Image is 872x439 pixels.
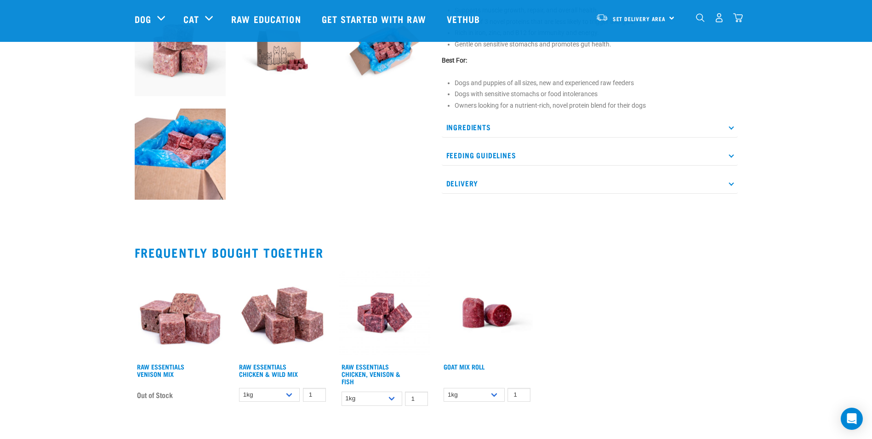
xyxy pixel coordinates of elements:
img: home-icon@2x.png [733,13,743,23]
strong: Best For: [442,57,467,64]
a: Dog [135,12,151,26]
span: Set Delivery Area [613,17,666,20]
li: Dogs with sensitive stomachs or food intolerances [455,89,738,99]
img: van-moving.png [596,13,608,22]
a: Raw Essentials Chicken & Wild Mix [239,365,298,375]
img: 1113 RE Venison Mix 01 [135,267,226,358]
img: Raw Essentials Bulk 10kg Raw Dog Food Box Exterior Design [237,5,328,96]
a: Raw Education [222,0,312,37]
img: Raw Essentials 2024 July2597 [135,109,226,200]
img: user.png [714,13,724,23]
a: Get started with Raw [313,0,438,37]
p: Delivery [442,173,738,194]
input: 1 [405,392,428,406]
h2: Frequently bought together [135,245,738,260]
img: Raw Essentials Bulk 10kg Raw Dog Food Box [339,5,431,96]
a: Raw Essentials Venison Mix [137,365,184,375]
li: Owners looking for a nutrient-rich, novel protein blend for their dogs [455,101,738,110]
img: Raw Essentials Chicken Lamb Beef Bulk Minced Raw Dog Food Roll Unwrapped [441,267,533,358]
a: Goat Mix Roll [444,365,484,368]
div: Open Intercom Messenger [841,408,863,430]
li: Dogs and puppies of all sizes, new and experienced raw feeders [455,78,738,88]
p: Ingredients [442,117,738,138]
a: Cat [183,12,199,26]
li: Gentle on sensitive stomachs and promotes gut health. [455,40,738,49]
input: 1 [303,388,326,402]
img: Pile Of Cubed Chicken Wild Meat Mix [237,267,328,358]
p: Feeding Guidelines [442,145,738,166]
img: Chicken Venison mix 1655 [339,267,431,358]
input: 1 [507,388,530,402]
a: Raw Essentials Chicken, Venison & Fish [342,365,400,383]
img: home-icon-1@2x.png [696,13,705,22]
img: Goat M Ix 38448 [135,5,226,96]
span: Out of Stock [137,388,173,402]
a: Vethub [438,0,492,37]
